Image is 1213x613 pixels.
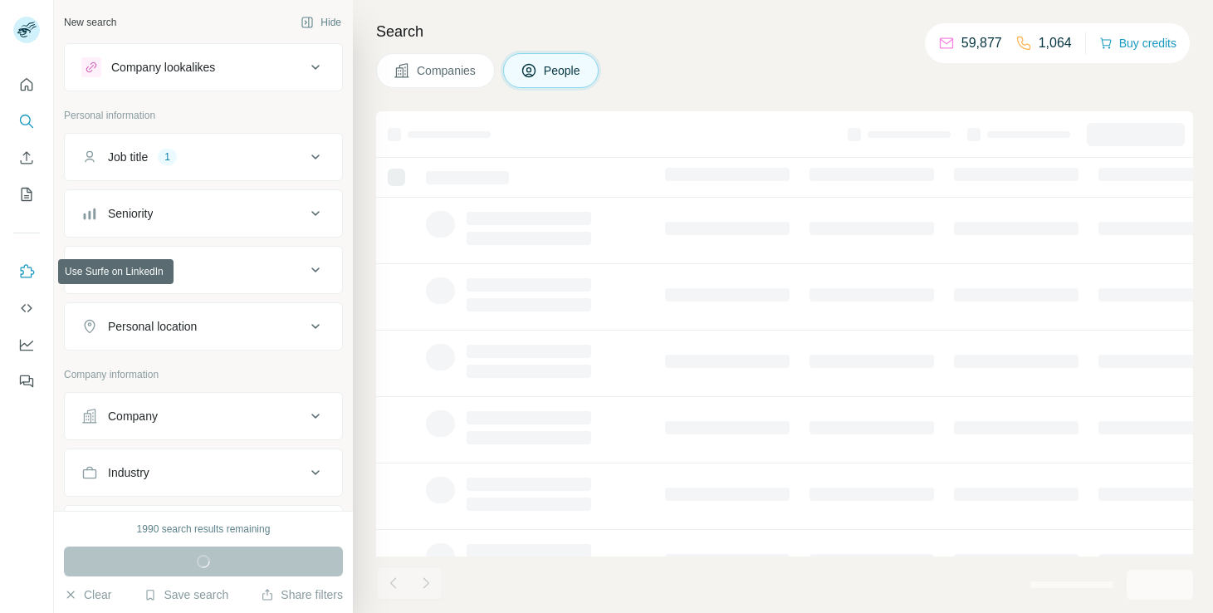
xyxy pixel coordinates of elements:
p: 59,877 [961,33,1002,53]
button: Buy credits [1099,32,1176,55]
div: Industry [108,464,149,481]
button: Hide [289,10,353,35]
button: Search [13,106,40,136]
p: 1,064 [1039,33,1072,53]
button: Enrich CSV [13,143,40,173]
div: Company [108,408,158,424]
button: Clear [64,586,111,603]
button: My lists [13,179,40,209]
div: Job title [108,149,148,165]
button: Use Surfe on LinkedIn [13,257,40,287]
button: Job title1 [65,137,342,177]
button: Share filters [261,586,343,603]
div: Personal location [108,318,197,335]
button: Feedback [13,366,40,396]
p: Personal information [64,108,343,123]
button: HQ location [65,509,342,549]
div: Company lookalikes [111,59,215,76]
div: New search [64,15,116,30]
div: 1 [158,150,177,164]
button: Quick start [13,70,40,100]
div: Department [108,262,169,278]
p: Company information [64,367,343,382]
div: Seniority [108,205,153,222]
button: Save search [144,586,228,603]
button: Personal location [65,306,342,346]
button: Seniority [65,194,342,233]
span: People [544,62,582,79]
h4: Search [376,20,1193,43]
div: 1990 search results remaining [137,522,271,537]
button: Industry [65,453,342,493]
button: Use Surfe API [13,293,40,323]
button: Department [65,250,342,290]
button: Company lookalikes [65,47,342,87]
span: Companies [417,62,477,79]
button: Dashboard [13,330,40,360]
button: Company [65,396,342,436]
